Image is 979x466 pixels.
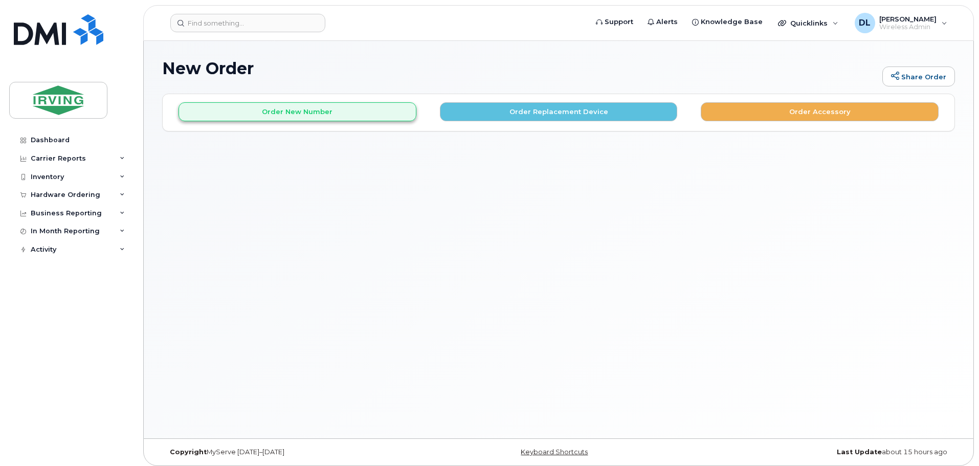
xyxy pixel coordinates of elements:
[179,102,416,121] button: Order New Number
[162,59,877,77] h1: New Order
[837,448,882,456] strong: Last Update
[440,102,678,121] button: Order Replacement Device
[882,66,955,87] a: Share Order
[162,448,427,456] div: MyServe [DATE]–[DATE]
[691,448,955,456] div: about 15 hours ago
[701,102,939,121] button: Order Accessory
[521,448,588,456] a: Keyboard Shortcuts
[170,448,207,456] strong: Copyright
